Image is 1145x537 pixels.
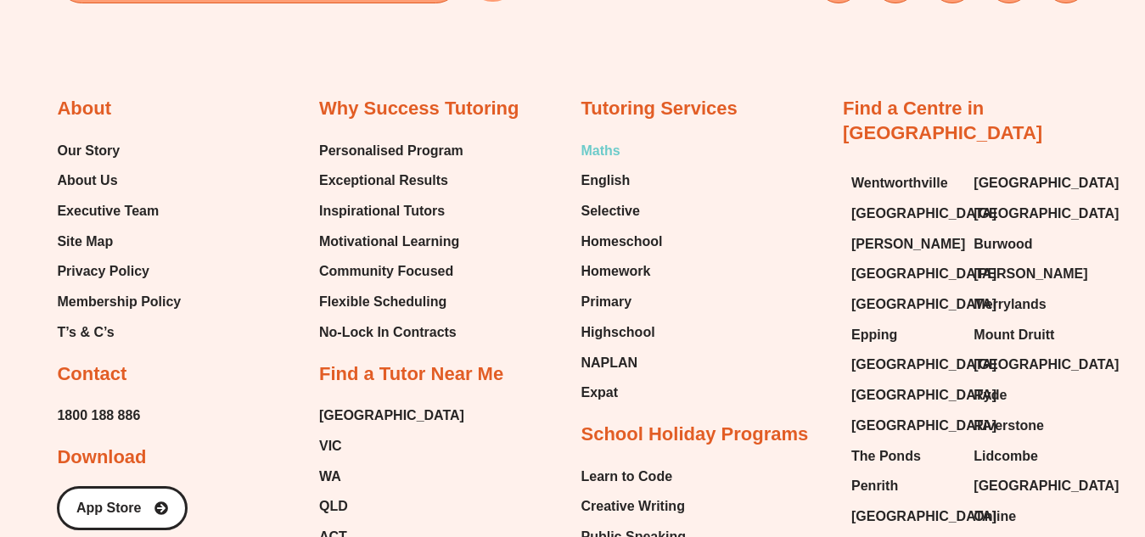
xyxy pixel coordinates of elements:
[851,504,996,529] span: [GEOGRAPHIC_DATA]
[319,494,464,519] a: QLD
[319,494,348,519] span: QLD
[851,292,996,317] span: [GEOGRAPHIC_DATA]
[581,320,655,345] span: Highschool
[57,168,181,193] a: About Us
[57,168,117,193] span: About Us
[581,259,663,284] a: Homework
[581,380,663,406] a: Expat
[851,201,957,227] a: [GEOGRAPHIC_DATA]
[319,289,446,315] span: Flexible Scheduling
[974,292,1046,317] span: Merrylands
[851,473,957,499] a: Penrith
[319,434,464,459] a: VIC
[851,322,897,348] span: Epping
[581,168,631,193] span: English
[57,486,188,530] a: App Store
[851,444,921,469] span: The Ponds
[974,261,1087,287] span: [PERSON_NAME]
[581,259,651,284] span: Homework
[974,171,1119,196] span: [GEOGRAPHIC_DATA]
[319,320,457,345] span: No-Lock In Contracts
[851,201,996,227] span: [GEOGRAPHIC_DATA]
[851,232,957,257] a: [PERSON_NAME]
[319,168,463,193] a: Exceptional Results
[57,138,181,164] a: Our Story
[581,494,687,519] a: Creative Writing
[57,259,149,284] span: Privacy Policy
[57,445,146,470] h2: Download
[581,422,809,447] h2: School Holiday Programs
[974,201,1119,227] span: [GEOGRAPHIC_DATA]
[57,259,181,284] a: Privacy Policy
[581,350,663,376] a: NAPLAN
[851,352,996,378] span: [GEOGRAPHIC_DATA]
[319,320,463,345] a: No-Lock In Contracts
[319,138,463,164] a: Personalised Program
[974,232,1032,257] span: Burwood
[851,171,948,196] span: Wentworthville
[581,320,663,345] a: Highschool
[57,138,120,164] span: Our Story
[319,199,463,224] a: Inspirational Tutors
[581,199,663,224] a: Selective
[851,232,965,257] span: [PERSON_NAME]
[57,362,126,387] h2: Contact
[581,350,638,376] span: NAPLAN
[581,464,673,489] span: Learn to Code
[319,362,503,387] h2: Find a Tutor Near Me
[851,383,996,408] span: [GEOGRAPHIC_DATA]
[57,320,114,345] span: T’s & C’s
[581,199,640,224] span: Selective
[851,504,957,529] a: [GEOGRAPHIC_DATA]
[851,171,957,196] a: Wentworthville
[57,403,140,428] a: 1800 188 886
[851,261,957,287] a: [GEOGRAPHIC_DATA]
[851,444,957,469] a: The Ponds
[581,138,663,164] a: Maths
[974,322,1079,348] a: Mount Druitt
[319,259,453,284] span: Community Focused
[581,289,632,315] span: Primary
[57,199,159,224] span: Executive Team
[319,168,448,193] span: Exceptional Results
[57,320,181,345] a: T’s & C’s
[851,383,957,408] a: [GEOGRAPHIC_DATA]
[319,289,463,315] a: Flexible Scheduling
[851,261,996,287] span: [GEOGRAPHIC_DATA]
[319,229,459,255] span: Motivational Learning
[862,345,1145,537] iframe: Chat Widget
[76,501,141,515] span: App Store
[974,322,1054,348] span: Mount Druitt
[319,464,341,489] span: WA
[851,473,898,499] span: Penrith
[581,380,619,406] span: Expat
[319,97,519,121] h2: Why Success Tutoring
[974,232,1079,257] a: Burwood
[57,289,181,315] a: Membership Policy
[581,97,738,121] h2: Tutoring Services
[974,201,1079,227] a: [GEOGRAPHIC_DATA]
[319,464,464,489] a: WA
[319,199,445,224] span: Inspirational Tutors
[974,171,1079,196] a: [GEOGRAPHIC_DATA]
[974,261,1079,287] a: [PERSON_NAME]
[57,229,181,255] a: Site Map
[319,259,463,284] a: Community Focused
[581,229,663,255] a: Homeschool
[57,199,181,224] a: Executive Team
[851,352,957,378] a: [GEOGRAPHIC_DATA]
[843,98,1042,143] a: Find a Centre in [GEOGRAPHIC_DATA]
[851,292,957,317] a: [GEOGRAPHIC_DATA]
[974,292,1079,317] a: Merrylands
[57,97,111,121] h2: About
[581,138,620,164] span: Maths
[581,464,687,489] a: Learn to Code
[319,434,342,459] span: VIC
[851,322,957,348] a: Epping
[581,168,663,193] a: English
